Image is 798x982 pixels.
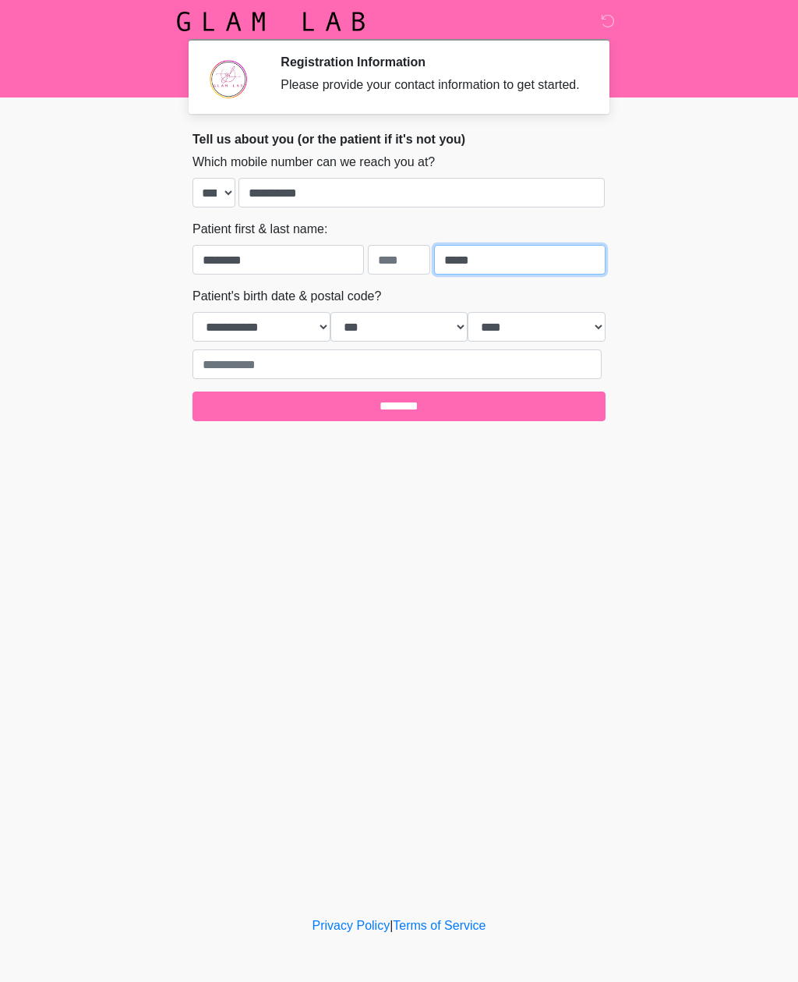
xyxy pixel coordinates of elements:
[192,287,381,306] label: Patient's birth date & postal code?
[192,132,606,147] h2: Tell us about you (or the patient if it's not you)
[390,919,393,932] a: |
[177,12,365,31] img: Glam Lab Logo
[393,919,486,932] a: Terms of Service
[192,153,435,172] label: Which mobile number can we reach you at?
[281,76,582,94] div: Please provide your contact information to get started.
[204,55,251,101] img: Agent Avatar
[312,919,390,932] a: Privacy Policy
[192,220,327,239] label: Patient first & last name:
[281,55,582,69] h2: Registration Information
